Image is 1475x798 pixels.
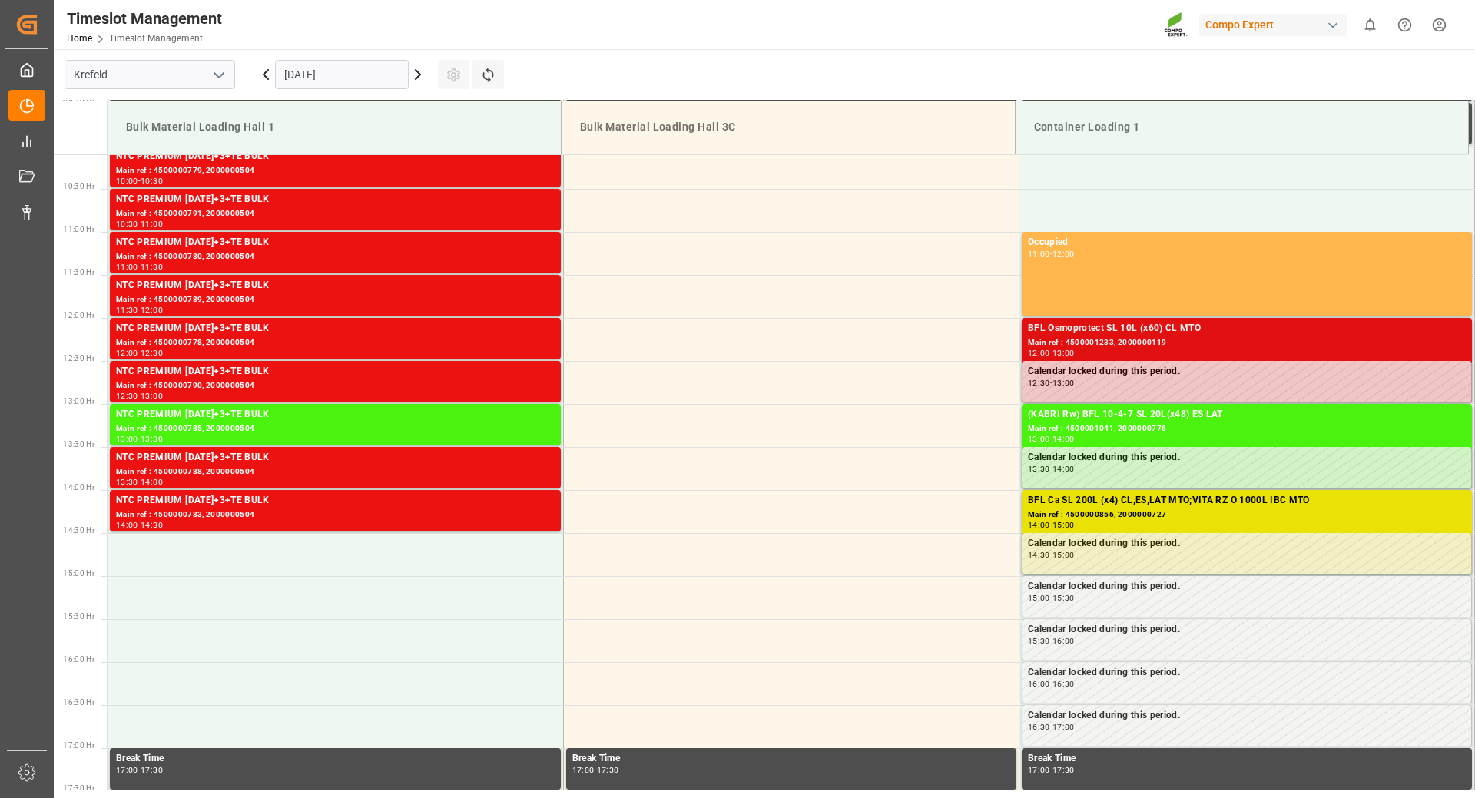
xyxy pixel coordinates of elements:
[1052,379,1075,386] div: 13:00
[67,7,222,30] div: Timeslot Management
[1052,551,1075,558] div: 15:00
[116,450,555,465] div: NTC PREMIUM [DATE]+3+TE BULK
[116,435,138,442] div: 13:00
[1050,522,1052,528] div: -
[116,364,555,379] div: NTC PREMIUM [DATE]+3+TE BULK
[1050,680,1052,687] div: -
[67,33,92,44] a: Home
[116,207,555,220] div: Main ref : 4500000791, 2000000504
[63,354,94,363] span: 12:30 Hr
[572,767,595,773] div: 17:00
[63,268,94,276] span: 11:30 Hr
[572,751,1010,767] div: Break Time
[207,63,230,87] button: open menu
[1028,379,1050,386] div: 12:30
[1050,767,1052,773] div: -
[63,655,94,664] span: 16:00 Hr
[1050,435,1052,442] div: -
[1028,422,1466,435] div: Main ref : 4500001041, 2000000776
[63,612,94,621] span: 15:30 Hr
[138,478,141,485] div: -
[597,767,619,773] div: 17:30
[116,349,138,356] div: 12:00
[116,220,138,227] div: 10:30
[63,397,94,406] span: 13:00 Hr
[1028,665,1465,680] div: Calendar locked during this period.
[116,751,555,767] div: Break Time
[1028,450,1465,465] div: Calendar locked during this period.
[141,306,163,313] div: 12:00
[116,767,138,773] div: 17:00
[141,767,163,773] div: 17:30
[138,349,141,356] div: -
[1164,12,1188,38] img: Screenshot%202023-09-29%20at%2010.02.21.png_1712312052.png
[120,113,549,141] div: Bulk Material Loading Hall 1
[116,465,555,478] div: Main ref : 4500000788, 2000000504
[1028,250,1050,257] div: 11:00
[141,392,163,399] div: 13:00
[138,263,141,270] div: -
[1028,336,1466,349] div: Main ref : 4500001233, 2000000119
[1028,235,1466,250] div: Occupied
[1050,723,1052,730] div: -
[1028,579,1465,594] div: Calendar locked during this period.
[116,235,555,250] div: NTC PREMIUM [DATE]+3+TE BULK
[63,569,94,578] span: 15:00 Hr
[1028,622,1465,637] div: Calendar locked during this period.
[1052,522,1075,528] div: 15:00
[63,311,94,320] span: 12:00 Hr
[138,435,141,442] div: -
[63,483,94,492] span: 14:00 Hr
[1028,407,1466,422] div: (KABRI Rw) BFL 10-4-7 SL 20L(x48) ES LAT
[1028,708,1465,723] div: Calendar locked during this period.
[116,379,555,392] div: Main ref : 4500000790, 2000000504
[1052,435,1075,442] div: 14:00
[1028,493,1466,508] div: BFL Ca SL 200L (x4) CL,ES,LAT MTO;VITA RZ O 1000L IBC MTO
[138,392,141,399] div: -
[1050,551,1052,558] div: -
[1050,379,1052,386] div: -
[1050,349,1052,356] div: -
[65,60,235,89] input: Type to search/select
[1028,435,1050,442] div: 13:00
[1028,364,1465,379] div: Calendar locked during this period.
[116,478,138,485] div: 13:30
[594,767,596,773] div: -
[1387,8,1422,42] button: Help Center
[1028,536,1465,551] div: Calendar locked during this period.
[116,278,555,293] div: NTC PREMIUM [DATE]+3+TE BULK
[116,336,555,349] div: Main ref : 4500000778, 2000000504
[116,164,555,177] div: Main ref : 4500000779, 2000000504
[1028,522,1050,528] div: 14:00
[141,220,163,227] div: 11:00
[63,182,94,190] span: 10:30 Hr
[1052,465,1075,472] div: 14:00
[1052,680,1075,687] div: 16:30
[1052,723,1075,730] div: 17:00
[1028,551,1050,558] div: 14:30
[116,250,555,263] div: Main ref : 4500000780, 2000000504
[1028,508,1466,522] div: Main ref : 4500000856, 2000000727
[63,784,94,793] span: 17:30 Hr
[141,478,163,485] div: 14:00
[116,263,138,270] div: 11:00
[1028,465,1050,472] div: 13:30
[1028,767,1050,773] div: 17:00
[141,263,163,270] div: 11:30
[1052,594,1075,601] div: 15:30
[1052,349,1075,356] div: 13:00
[63,440,94,449] span: 13:30 Hr
[141,522,163,528] div: 14:30
[574,113,1003,141] div: Bulk Material Loading Hall 3C
[63,526,94,535] span: 14:30 Hr
[1199,14,1347,36] div: Compo Expert
[1028,594,1050,601] div: 15:00
[138,220,141,227] div: -
[1050,250,1052,257] div: -
[63,225,94,233] span: 11:00 Hr
[116,407,555,422] div: NTC PREMIUM [DATE]+3+TE BULK
[138,177,141,184] div: -
[1028,349,1050,356] div: 12:00
[141,177,163,184] div: 10:30
[116,149,555,164] div: NTC PREMIUM [DATE]+3+TE BULK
